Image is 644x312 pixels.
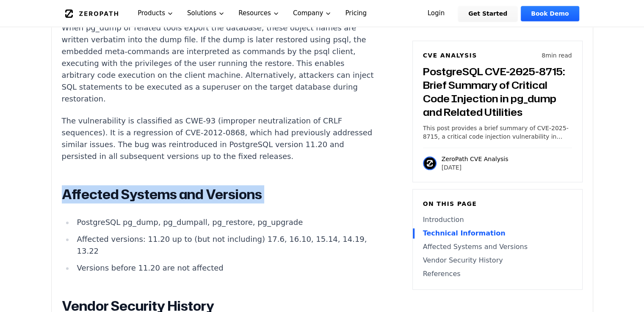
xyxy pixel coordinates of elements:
li: Affected versions: 11.20 up to (but not including) 17.6, 16.10, 15.14, 14.19, 13.22 [74,233,377,257]
a: Vendor Security History [423,255,572,265]
img: ZeroPath CVE Analysis [423,156,437,170]
a: Book Demo [521,6,579,21]
h6: On this page [423,200,572,208]
a: Technical Information [423,228,572,238]
p: When pg_dump or related tools export the database, these object names are written verbatim into t... [62,22,377,105]
h6: CVE Analysis [423,51,477,60]
h2: Affected Systems and Versions [62,186,377,203]
a: Affected Systems and Versions [423,242,572,252]
p: This post provides a brief summary of CVE-2025-8715, a critical code injection vulnerability in P... [423,124,572,141]
p: 8 min read [542,51,572,60]
p: The vulnerability is classified as CWE-93 (improper neutralization of CRLF sequences). It is a re... [62,115,377,162]
a: Get Started [458,6,517,21]
a: Introduction [423,215,572,225]
a: Login [417,6,455,21]
p: ZeroPath CVE Analysis [442,155,509,163]
li: PostgreSQL pg_dump, pg_dumpall, pg_restore, pg_upgrade [74,216,377,228]
p: [DATE] [442,163,509,172]
h3: PostgreSQL CVE-2025-8715: Brief Summary of Critical Code Injection in pg_dump and Related Utilities [423,65,572,119]
a: References [423,269,572,279]
li: Versions before 11.20 are not affected [74,262,377,274]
